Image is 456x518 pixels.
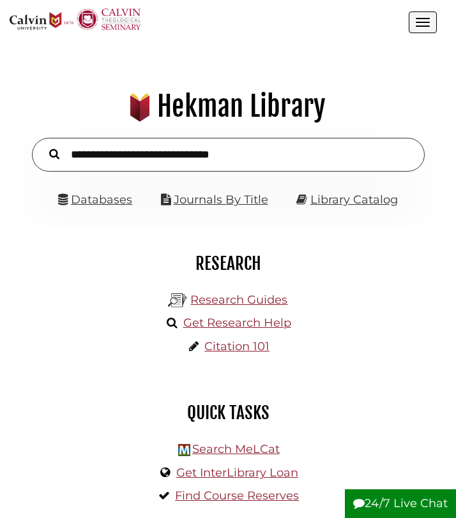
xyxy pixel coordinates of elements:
[174,193,268,207] a: Journals By Title
[19,253,437,274] h2: Research
[43,145,66,161] button: Search
[178,444,190,456] img: Hekman Library Logo
[204,339,270,353] a: Citation 101
[58,193,132,207] a: Databases
[183,316,291,330] a: Get Research Help
[49,149,59,160] i: Search
[17,89,440,124] h1: Hekman Library
[19,402,437,424] h2: Quick Tasks
[192,442,280,456] a: Search MeLCat
[175,489,299,503] a: Find Course Reserves
[77,8,141,30] img: Calvin Theological Seminary
[176,466,298,480] a: Get InterLibrary Loan
[168,291,187,310] img: Hekman Library Logo
[409,11,437,33] button: Open the menu
[190,293,287,307] a: Research Guides
[310,193,398,207] a: Library Catalog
